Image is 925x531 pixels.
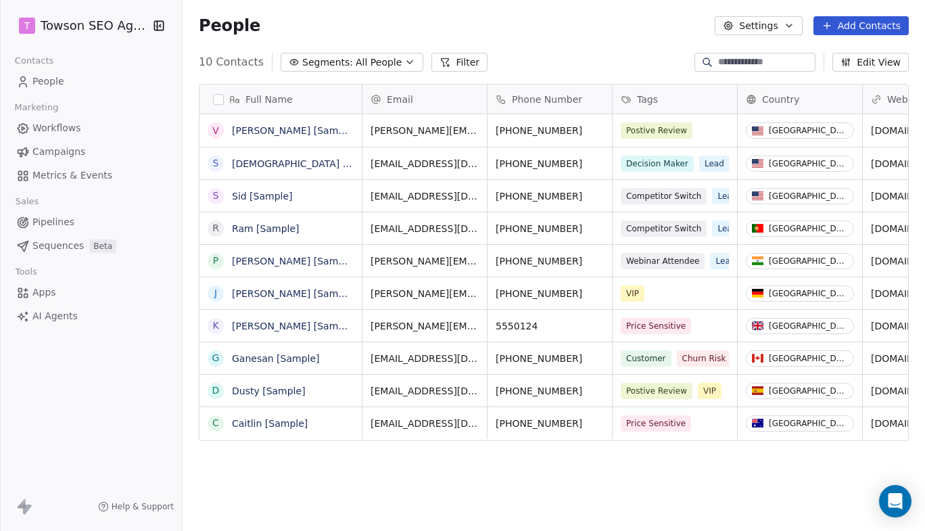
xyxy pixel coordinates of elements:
span: [PHONE_NUMBER] [496,254,604,268]
span: Competitor Switch [621,188,707,204]
span: Segments: [302,55,353,70]
button: Filter [431,53,488,72]
div: [GEOGRAPHIC_DATA] [769,191,848,201]
span: Help & Support [112,501,174,512]
a: SequencesBeta [11,235,171,257]
span: [PHONE_NUMBER] [496,352,604,365]
a: People [11,70,171,93]
span: VIP [621,285,644,302]
div: [GEOGRAPHIC_DATA] [769,321,848,331]
a: Workflows [11,117,171,139]
div: [GEOGRAPHIC_DATA] [769,159,848,168]
div: D [212,384,220,398]
div: [GEOGRAPHIC_DATA] [769,354,848,363]
div: S [213,156,219,170]
a: [PERSON_NAME] [Sample] [232,125,356,136]
span: [PHONE_NUMBER] [496,157,604,170]
span: [PHONE_NUMBER] [496,384,604,398]
span: Towson SEO Agency [41,17,149,34]
div: Country [738,85,862,114]
button: TTowson SEO Agency [16,14,144,37]
span: [EMAIL_ADDRESS][DOMAIN_NAME] [371,157,479,170]
span: Pipelines [32,215,74,229]
span: [PHONE_NUMBER] [496,222,604,235]
span: [PHONE_NUMBER] [496,417,604,430]
span: [PHONE_NUMBER] [496,189,604,203]
div: Email [362,85,487,114]
span: Workflows [32,121,81,135]
span: Postive Review [621,122,692,139]
span: Campaigns [32,145,85,159]
a: AI Agents [11,305,171,327]
div: [GEOGRAPHIC_DATA] [769,289,848,298]
span: People [199,16,260,36]
div: K [212,319,218,333]
span: Website [887,93,925,106]
a: Dusty [Sample] [232,386,306,396]
span: T [24,19,30,32]
a: [PERSON_NAME] [Sample] [232,256,356,267]
a: Ganesan [Sample] [232,353,320,364]
span: Lead [710,253,740,269]
button: Add Contacts [813,16,909,35]
a: Sid [Sample] [232,191,293,202]
span: Phone Number [512,93,582,106]
div: grid [199,114,362,520]
span: 10 Contacts [199,54,264,70]
div: C [212,416,219,430]
span: [EMAIL_ADDRESS][DOMAIN_NAME] [371,417,479,430]
a: Apps [11,281,171,304]
span: Webinar Attendee [621,253,705,269]
span: [PERSON_NAME][EMAIL_ADDRESS][DOMAIN_NAME] [371,254,479,268]
span: Beta [89,239,116,253]
span: Tags [637,93,658,106]
div: P [213,254,218,268]
a: [PERSON_NAME] [Sample] [232,321,356,331]
div: R [212,221,219,235]
div: Open Intercom Messenger [879,485,911,517]
a: Pipelines [11,211,171,233]
span: Lead [699,156,730,172]
div: [GEOGRAPHIC_DATA] [769,386,848,396]
a: Ram [Sample] [232,223,300,234]
span: Sales [9,191,45,212]
span: Tools [9,262,43,282]
span: VIP [698,383,721,399]
span: [EMAIL_ADDRESS][DOMAIN_NAME] [371,384,479,398]
div: [GEOGRAPHIC_DATA] [769,419,848,428]
span: [EMAIL_ADDRESS][DOMAIN_NAME] [371,352,479,365]
span: [PERSON_NAME][EMAIL_ADDRESS][DOMAIN_NAME] [371,319,479,333]
button: Settings [715,16,802,35]
span: [EMAIL_ADDRESS][DOMAIN_NAME] [371,222,479,235]
button: Edit View [832,53,909,72]
span: Customer [621,350,671,367]
a: Metrics & Events [11,164,171,187]
span: Price Sensitive [621,415,691,432]
span: Email [387,93,413,106]
a: [PERSON_NAME] [Sample] [232,288,356,299]
a: [DEMOGRAPHIC_DATA] [Sample] [232,158,385,169]
span: People [32,74,64,89]
span: Price Sensitive [621,318,691,334]
div: Tags [613,85,737,114]
div: V [212,124,219,138]
span: Postive Review [621,383,692,399]
span: Country [762,93,800,106]
span: Sequences [32,239,84,253]
span: All People [356,55,402,70]
span: Contacts [9,51,60,71]
span: AI Agents [32,309,78,323]
span: Apps [32,285,56,300]
span: Lead [712,221,742,237]
div: G [212,351,220,365]
span: Lead [712,188,742,204]
div: S [213,189,219,203]
span: [PERSON_NAME][EMAIL_ADDRESS][DOMAIN_NAME] [371,287,479,300]
span: [EMAIL_ADDRESS][DOMAIN_NAME] [371,189,479,203]
a: Campaigns [11,141,171,163]
span: 5550124 [496,319,604,333]
span: [PHONE_NUMBER] [496,124,604,137]
a: Help & Support [98,501,174,512]
span: Churn Risk [677,350,732,367]
span: Competitor Switch [621,221,707,237]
